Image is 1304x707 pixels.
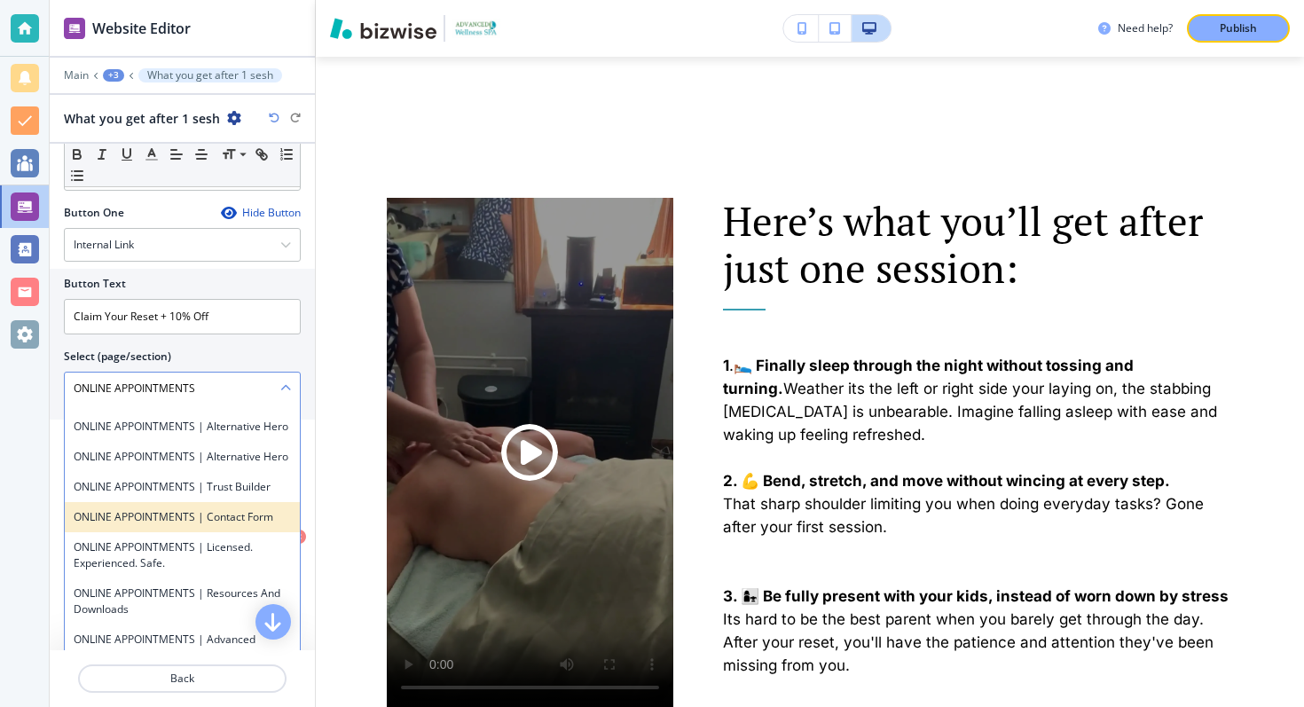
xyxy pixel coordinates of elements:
h3: Need help? [1118,20,1173,36]
span: . [729,357,734,374]
input: Manual Input [65,373,280,404]
button: Hide Button [221,206,301,220]
img: Your Logo [452,19,500,37]
h2: Select (page/section) [64,349,171,365]
button: +3 [103,69,124,82]
h4: ONLINE APPOINTMENTS | Trust builder [74,479,291,495]
h2: Button One [64,205,124,221]
strong: 🛌 Finally sleep through the night without tossing and turning. [723,357,1137,397]
p: Back [80,671,285,687]
div: Play button for video with title: undefined [387,198,673,707]
p: What you get after 1 sesh [147,69,273,82]
p: Here’s what you’ll get after just one session: [723,198,1233,292]
button: Main [64,69,89,82]
h4: ONLINE APPOINTMENTS | Contact Form [74,509,291,525]
strong: 3. 👩‍👧 Be fully present with your kids, instead of worn down by stress [723,587,1229,605]
h4: ONLINE APPOINTMENTS | Advanced Wellness Spa [74,632,291,664]
h2: What you get after 1 sesh [64,109,220,128]
p: Publish [1220,20,1257,36]
p: That sharp shoulder limiting you when doing everyday tasks? Gone after your first session. [723,492,1233,538]
h4: ONLINE APPOINTMENTS | Licensed. Experienced. Safe. [74,539,291,571]
button: Publish [1187,14,1290,43]
p: Its hard to be the best parent when you barely get through the day. After your reset, you'll have... [723,608,1233,677]
button: What you get after 1 sesh [138,68,282,82]
h2: Website Editor [92,18,191,39]
div: My PhotosFind Photos [64,535,301,650]
h4: ONLINE APPOINTMENTS | Alternative Hero [74,449,291,465]
h4: Internal Link [74,237,134,253]
strong: 2. 💪 Bend, stretch, and move without wincing at every step. [723,472,1170,490]
img: editor icon [64,18,85,39]
p: Weather its the left or right side your laying on, the stabbing [MEDICAL_DATA] is unbearable. Ima... [723,354,1233,446]
h2: Button Text [64,276,126,292]
h4: ONLINE APPOINTMENTS | Alternative Hero [74,419,291,435]
strong: 1 [723,357,729,374]
button: Back [78,664,287,693]
h4: ONLINE APPOINTMENTS | Resources and Downloads [74,585,291,617]
img: Bizwise Logo [330,18,436,39]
